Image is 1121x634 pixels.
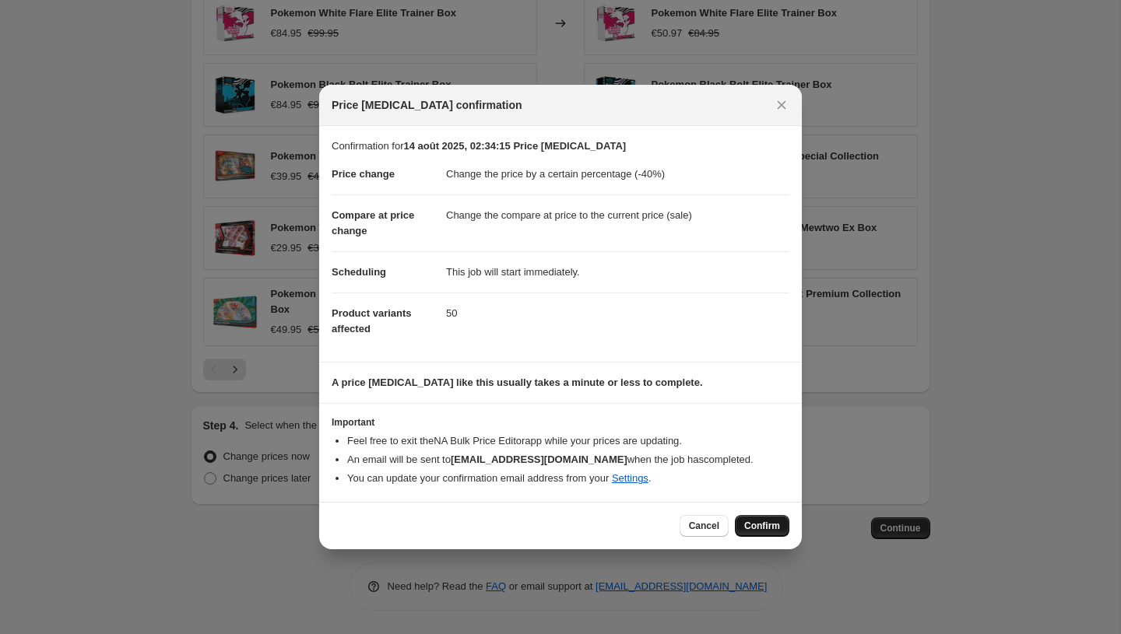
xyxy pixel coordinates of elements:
b: A price [MEDICAL_DATA] like this usually takes a minute or less to complete. [332,377,703,388]
button: Close [771,94,792,116]
button: Confirm [735,515,789,537]
a: Settings [612,472,648,484]
span: Product variants affected [332,307,412,335]
span: Cancel [689,520,719,532]
li: You can update your confirmation email address from your . [347,471,789,486]
span: Compare at price change [332,209,414,236]
b: [EMAIL_ADDRESS][DOMAIN_NAME] [451,454,627,465]
b: 14 août 2025, 02:34:15 Price [MEDICAL_DATA] [403,140,626,152]
dd: Change the compare at price to the current price (sale) [446,194,789,236]
dd: 50 [446,292,789,334]
span: Scheduling [332,266,386,278]
p: Confirmation for [332,138,789,154]
li: An email will be sent to when the job has completed . [347,452,789,468]
li: Feel free to exit the NA Bulk Price Editor app while your prices are updating. [347,433,789,449]
h3: Important [332,416,789,429]
span: Price change [332,168,395,180]
span: Price [MEDICAL_DATA] confirmation [332,97,522,113]
button: Cancel [680,515,729,537]
dd: This job will start immediately. [446,251,789,292]
dd: Change the price by a certain percentage (-40%) [446,154,789,194]
span: Confirm [744,520,780,532]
